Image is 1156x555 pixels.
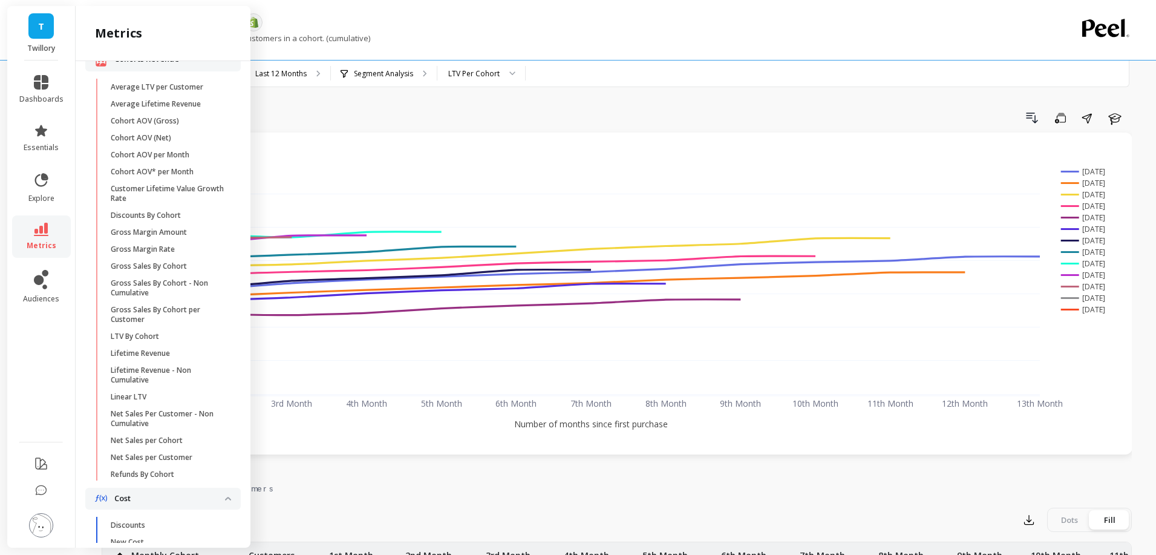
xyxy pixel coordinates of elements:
[27,241,56,251] span: metrics
[24,143,59,153] span: essentials
[111,167,194,177] p: Cohort AOV* per Month
[255,69,307,79] p: Last 12 Months
[225,497,231,501] img: down caret icon
[23,294,59,304] span: audiences
[111,537,144,547] p: New Cost
[111,133,171,143] p: Cohort AOV (Net)
[29,513,53,537] img: profile picture
[111,150,189,160] p: Cohort AOV per Month
[38,19,44,33] span: T
[111,211,181,220] p: Discounts By Cohort
[111,184,226,203] p: Customer Lifetime Value Growth Rate
[111,116,179,126] p: Cohort AOV (Gross)
[111,409,226,429] p: Net Sales Per Customer - Non Cumulative
[111,305,226,324] p: Gross Sales By Cohort per Customer
[111,245,175,254] p: Gross Margin Rate
[95,494,107,502] img: navigation item icon
[111,82,203,92] p: Average LTV per Customer
[28,194,54,203] span: explore
[111,278,226,298] p: Gross Sales By Cohort - Non Cumulative
[111,349,170,358] p: Lifetime Revenue
[248,17,259,28] img: api.shopify.svg
[111,261,187,271] p: Gross Sales By Cohort
[111,332,159,341] p: LTV By Cohort
[1050,510,1089,530] div: Dots
[111,453,192,462] p: Net Sales per Customer
[111,392,146,402] p: Linear LTV
[111,228,187,237] p: Gross Margin Amount
[95,25,142,42] h2: metrics
[19,44,64,53] p: Twillory
[354,69,413,79] p: Segment Analysis
[1089,510,1129,530] div: Fill
[102,473,1132,501] nav: Tabs
[111,521,145,530] p: Discounts
[111,99,201,109] p: Average Lifetime Revenue
[111,366,226,385] p: Lifetime Revenue - Non Cumulative
[111,470,174,479] p: Refunds By Cohort
[114,493,225,505] p: Cost
[19,94,64,104] span: dashboards
[448,68,500,79] div: LTV Per Cohort
[111,436,183,445] p: Net Sales per Cohort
